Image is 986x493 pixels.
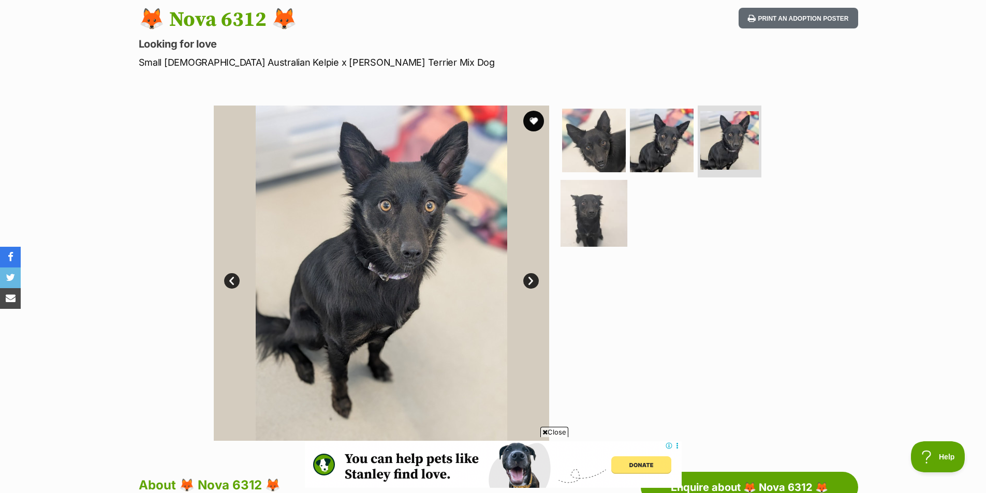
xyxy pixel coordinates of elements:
[630,109,694,172] img: Photo of 🦊 Nova 6312 🦊
[214,106,549,441] img: Photo of 🦊 Nova 6312 🦊
[224,273,240,289] a: Prev
[561,180,627,247] img: Photo of 🦊 Nova 6312 🦊
[139,37,577,51] p: Looking for love
[523,273,539,289] a: Next
[700,111,759,170] img: Photo of 🦊 Nova 6312 🦊
[739,8,858,29] button: Print an adoption poster
[911,441,965,472] iframe: Help Scout Beacon - Open
[139,55,577,69] p: Small [DEMOGRAPHIC_DATA] Australian Kelpie x [PERSON_NAME] Terrier Mix Dog
[139,8,577,32] h1: 🦊 Nova 6312 🦊
[562,109,626,172] img: Photo of 🦊 Nova 6312 🦊
[523,111,544,131] button: favourite
[540,427,568,437] span: Close
[305,441,682,488] iframe: Advertisement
